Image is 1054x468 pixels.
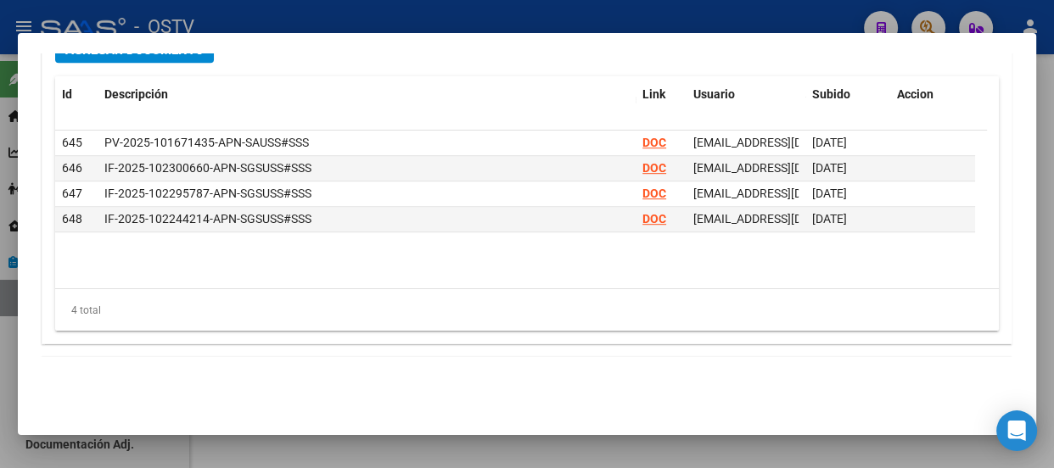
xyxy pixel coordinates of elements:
datatable-header-cell: Subido [805,76,890,113]
span: IF-2025-102300660-APN-SGSUSS#SSS [104,161,311,175]
span: [EMAIL_ADDRESS][DOMAIN_NAME] - [PERSON_NAME] [693,187,981,200]
span: [EMAIL_ADDRESS][DOMAIN_NAME] - [PERSON_NAME] [693,136,981,149]
span: Link [642,87,665,101]
div: Open Intercom Messenger [996,410,1037,451]
span: Descripción [104,87,168,101]
span: [DATE] [812,187,847,200]
datatable-header-cell: Link [636,76,687,113]
span: [EMAIL_ADDRESS][DOMAIN_NAME] - [PERSON_NAME] [693,212,981,226]
span: [DATE] [812,161,847,175]
div: 646 [62,159,91,178]
div: 648 [62,209,91,229]
span: IF-2025-102295787-APN-SGSUSS#SSS [104,187,311,200]
a: DOC [642,212,666,226]
div: 645 [62,133,91,153]
span: [EMAIL_ADDRESS][DOMAIN_NAME] - [PERSON_NAME] [693,161,981,175]
span: Usuario [693,87,735,101]
a: DOC [642,161,666,175]
div: 647 [62,184,91,203]
datatable-header-cell: Accion [890,76,975,113]
span: [DATE] [812,212,847,226]
span: IF-2025-102244214-APN-SGSUSS#SSS [104,212,311,226]
span: Id [62,87,72,101]
span: PV-2025-101671435-APN-SAUSS#SSS [104,136,309,149]
a: DOC [642,136,666,149]
datatable-header-cell: Usuario [687,76,805,113]
div: 4 total [55,289,999,331]
span: Subido [812,87,850,101]
a: DOC [642,187,666,200]
datatable-header-cell: Descripción [98,76,636,113]
datatable-header-cell: Id [55,76,98,113]
span: Accion [897,87,933,101]
span: [DATE] [812,136,847,149]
